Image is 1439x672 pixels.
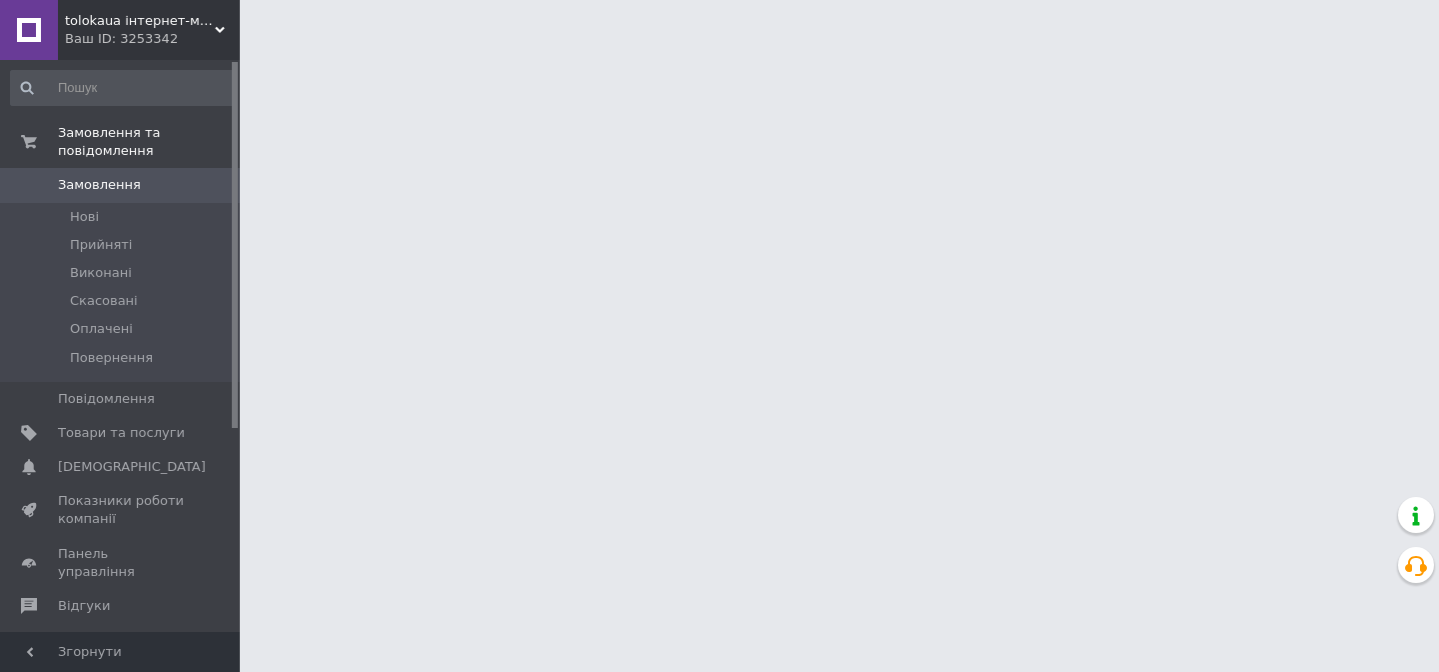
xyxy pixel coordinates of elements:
span: Замовлення та повідомлення [58,124,240,160]
span: [DEMOGRAPHIC_DATA] [58,458,206,476]
span: Повідомлення [58,390,155,408]
span: Прийняті [70,236,132,254]
span: Замовлення [58,176,141,194]
span: Показники роботи компанії [58,492,185,528]
div: Ваш ID: 3253342 [65,30,240,48]
input: Пошук [10,70,236,106]
span: Виконані [70,264,132,282]
span: Оплачені [70,320,133,338]
span: Товари та послуги [58,424,185,442]
span: Панель управління [58,545,185,581]
span: Відгуки [58,597,110,615]
span: tolokaua інтернет-магазин товарів для дому [65,12,215,30]
span: Нові [70,208,99,226]
span: Повернення [70,349,153,367]
span: Скасовані [70,292,138,310]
